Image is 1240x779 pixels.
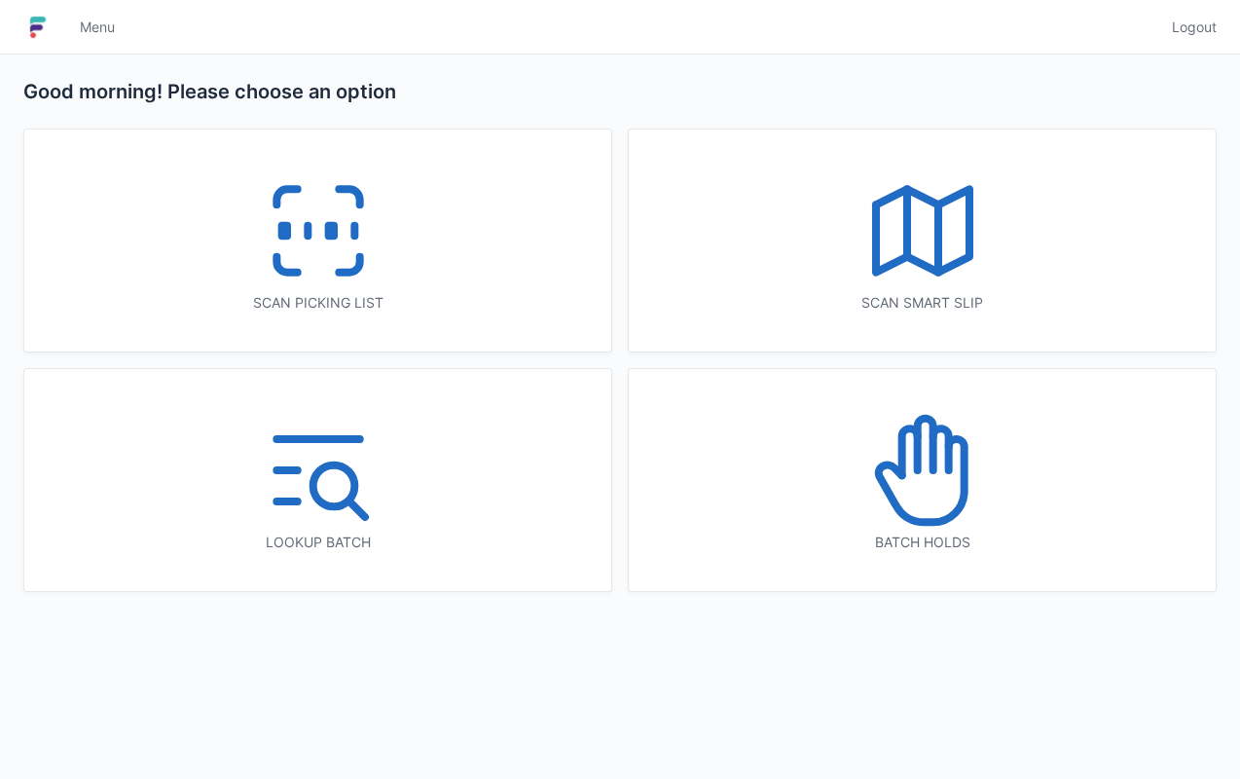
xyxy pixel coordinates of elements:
[23,368,612,592] a: Lookup batch
[628,129,1217,352] a: Scan smart slip
[63,533,572,552] div: Lookup batch
[63,293,572,313] div: Scan picking list
[1160,10,1217,45] a: Logout
[80,18,115,37] span: Menu
[23,129,612,352] a: Scan picking list
[1172,18,1217,37] span: Logout
[68,10,127,45] a: Menu
[628,368,1217,592] a: Batch holds
[23,12,53,43] img: logo-small.jpg
[668,293,1177,313] div: Scan smart slip
[668,533,1177,552] div: Batch holds
[23,78,1217,105] h2: Good morning! Please choose an option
